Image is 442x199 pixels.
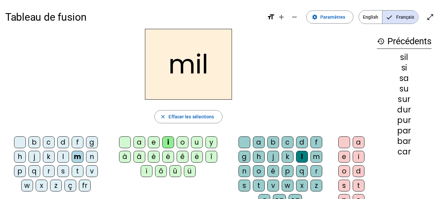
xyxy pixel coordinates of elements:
[148,136,160,148] div: e
[160,114,166,120] mat-icon: close
[205,151,217,163] div: î
[338,151,350,163] div: e
[377,64,432,72] div: si
[282,136,293,148] div: c
[288,10,301,24] button: Diminuer la taille de la police
[353,136,364,148] div: a
[57,151,69,163] div: l
[43,151,55,163] div: k
[377,127,432,135] div: par
[239,151,250,163] div: g
[162,151,174,163] div: é
[14,151,26,163] div: h
[359,10,418,24] mat-button-toggle-group: Language selection
[239,165,250,177] div: n
[21,180,33,191] div: w
[14,165,26,177] div: p
[296,165,308,177] div: q
[296,136,308,148] div: d
[377,148,432,156] div: car
[72,165,83,177] div: t
[36,180,47,191] div: x
[377,37,385,45] mat-icon: history
[43,136,55,148] div: c
[282,180,293,191] div: w
[310,151,322,163] div: m
[177,151,188,163] div: ê
[267,165,279,177] div: é
[353,165,364,177] div: d
[86,151,98,163] div: n
[141,165,152,177] div: ï
[148,151,160,163] div: è
[155,165,167,177] div: ô
[191,151,203,163] div: ë
[72,151,83,163] div: m
[310,136,322,148] div: f
[377,95,432,103] div: sur
[239,180,250,191] div: s
[267,136,279,148] div: b
[169,165,181,177] div: û
[377,74,432,82] div: sa
[162,136,174,148] div: i
[424,10,437,24] button: Entrer en plein écran
[353,151,364,163] div: i
[310,180,322,191] div: z
[28,136,40,148] div: b
[426,13,434,21] mat-icon: open_in_full
[320,13,345,21] span: Paramètres
[79,180,91,191] div: fr
[57,165,69,177] div: s
[282,165,293,177] div: p
[145,29,232,100] h2: mil
[168,113,214,121] span: Effacer les sélections
[72,136,83,148] div: f
[377,106,432,114] div: dur
[338,165,350,177] div: o
[377,116,432,124] div: pur
[277,13,285,21] mat-icon: add
[312,14,318,20] mat-icon: settings
[5,7,262,28] h1: Tableau de fusion
[306,10,353,24] button: Paramètres
[338,180,350,191] div: s
[133,151,145,163] div: â
[267,180,279,191] div: v
[253,151,265,163] div: h
[86,165,98,177] div: v
[353,180,364,191] div: t
[154,110,222,123] button: Effacer les sélections
[377,85,432,93] div: su
[64,180,76,191] div: ç
[291,13,298,21] mat-icon: remove
[86,136,98,148] div: g
[43,165,55,177] div: r
[377,137,432,145] div: bar
[310,165,322,177] div: r
[133,136,145,148] div: a
[253,136,265,148] div: a
[267,151,279,163] div: j
[191,136,203,148] div: u
[184,165,196,177] div: ü
[296,180,308,191] div: x
[205,136,217,148] div: y
[267,13,275,21] mat-icon: format_size
[275,10,288,24] button: Augmenter la taille de la police
[253,165,265,177] div: o
[359,10,382,24] span: English
[253,180,265,191] div: t
[57,136,69,148] div: d
[296,151,308,163] div: l
[382,10,418,24] span: Français
[377,53,432,61] div: sil
[377,34,432,49] h3: Précédents
[282,151,293,163] div: k
[119,151,131,163] div: à
[50,180,62,191] div: z
[177,136,188,148] div: o
[28,151,40,163] div: j
[28,165,40,177] div: q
